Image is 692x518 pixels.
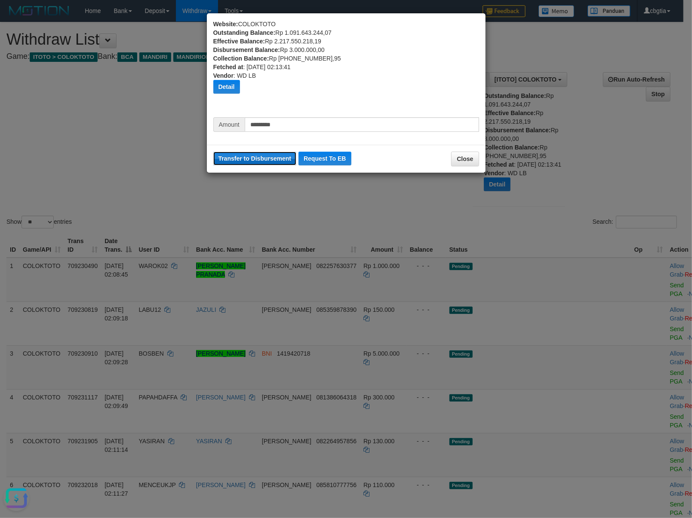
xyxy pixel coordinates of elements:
[298,152,351,165] button: Request To EB
[213,152,297,165] button: Transfer to Disbursement
[213,72,234,79] b: Vendor
[213,46,280,53] b: Disbursement Balance:
[213,38,265,45] b: Effective Balance:
[213,20,479,117] div: COLOKTOTO Rp 1.091.643.244,07 Rp 2.217.550.218,19 Rp 3.000.000,00 Rp [PHONE_NUMBER],95 : [DATE] 0...
[213,117,245,132] span: Amount
[451,152,479,166] button: Close
[213,64,243,70] b: Fetched at
[213,29,276,36] b: Outstanding Balance:
[213,80,240,94] button: Detail
[213,55,269,62] b: Collection Balance:
[213,21,238,27] b: Website:
[3,3,29,29] button: Open LiveChat chat widget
